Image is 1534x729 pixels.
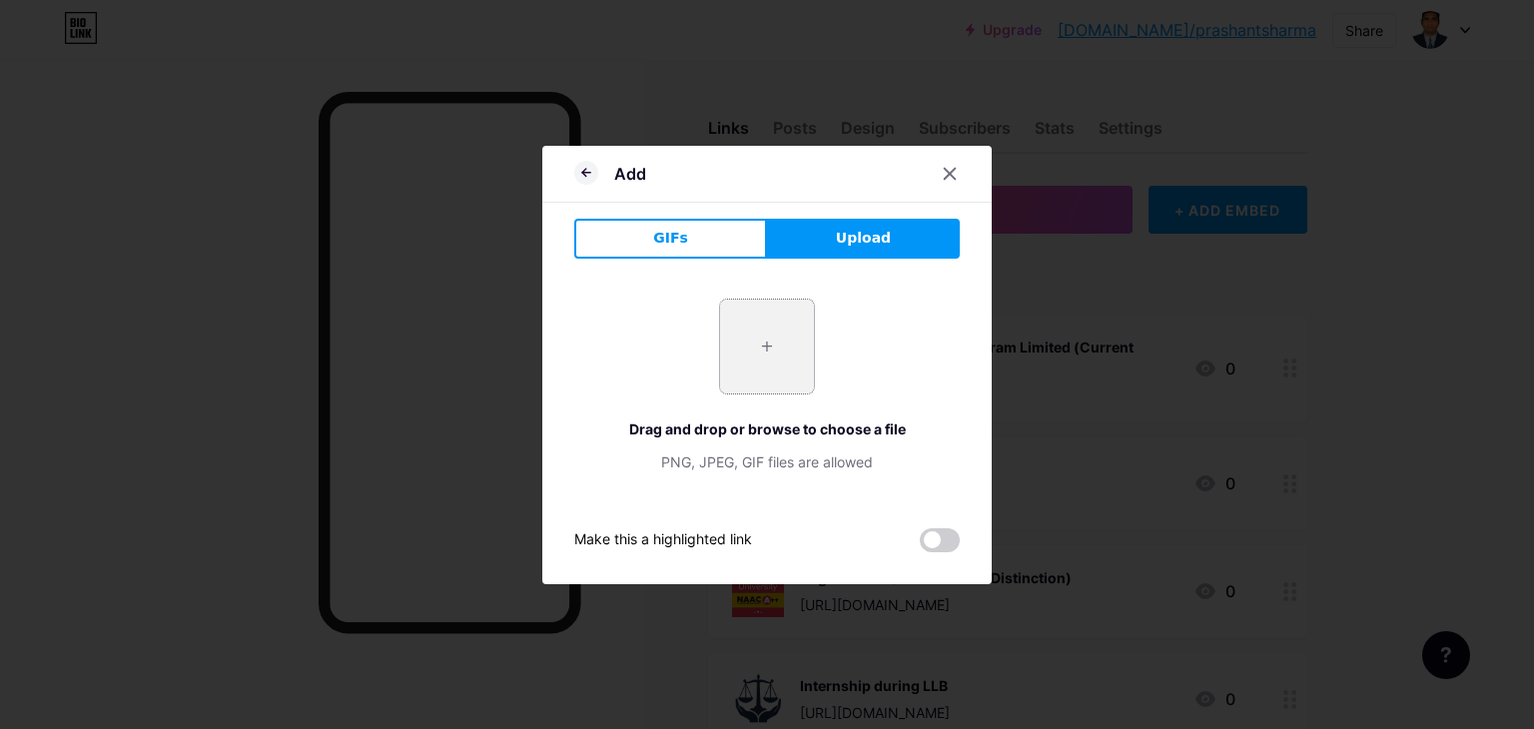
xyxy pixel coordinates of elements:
div: Add [614,162,646,186]
div: Make this a highlighted link [574,528,752,552]
span: Upload [836,228,891,249]
span: GIFs [653,228,688,249]
button: GIFs [574,219,767,259]
button: Upload [767,219,960,259]
div: Drag and drop or browse to choose a file [574,418,960,439]
div: PNG, JPEG, GIF files are allowed [574,451,960,472]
